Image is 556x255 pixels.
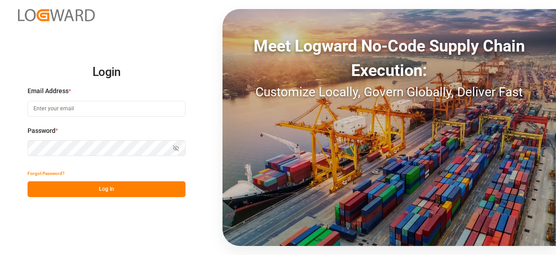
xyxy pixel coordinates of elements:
img: Logward_new_orange.png [18,9,95,21]
span: Email Address [28,86,69,96]
div: Customize Locally, Govern Globally, Deliver Fast [222,83,556,102]
button: Log In [28,181,185,197]
div: Meet Logward No-Code Supply Chain Execution: [222,34,556,83]
button: Forgot Password? [28,165,65,181]
input: Enter your email [28,101,185,117]
h2: Login [28,58,185,87]
span: Password [28,126,56,136]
